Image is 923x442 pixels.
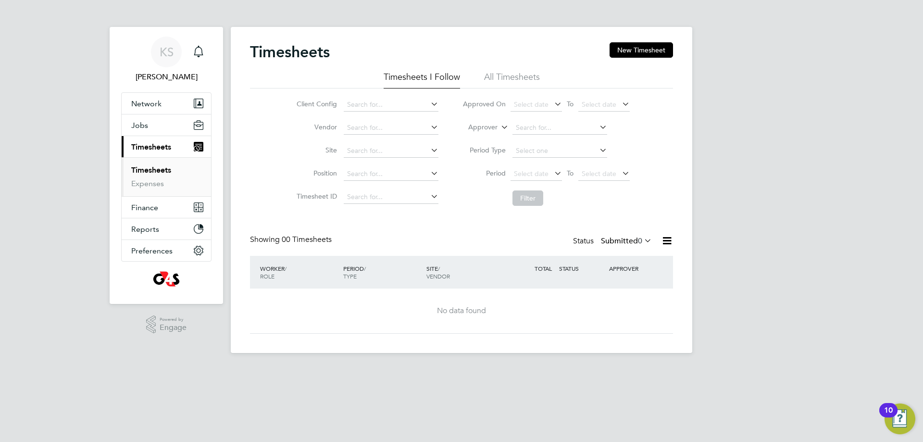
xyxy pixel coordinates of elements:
[122,114,211,136] button: Jobs
[146,316,187,334] a: Powered byEngage
[610,42,673,58] button: New Timesheet
[260,306,663,316] div: No data found
[582,169,616,178] span: Select date
[885,404,915,434] button: Open Resource Center, 10 new notifications
[121,71,212,83] span: Kirsty Stirland
[364,265,366,272] span: /
[285,265,287,272] span: /
[294,169,337,177] label: Position
[131,246,173,255] span: Preferences
[601,236,652,246] label: Submitted
[122,218,211,240] button: Reports
[122,197,211,218] button: Finance
[512,144,607,158] input: Select one
[462,146,506,154] label: Period Type
[122,136,211,157] button: Timesheets
[462,169,506,177] label: Period
[131,165,171,175] a: Timesheets
[294,146,337,154] label: Site
[122,157,211,196] div: Timesheets
[250,42,330,62] h2: Timesheets
[535,265,552,272] span: TOTAL
[426,272,450,280] span: VENDOR
[607,260,657,277] div: APPROVER
[512,190,543,206] button: Filter
[484,71,540,88] li: All Timesheets
[131,99,162,108] span: Network
[573,235,654,248] div: Status
[424,260,507,285] div: SITE
[462,100,506,108] label: Approved On
[564,98,576,110] span: To
[122,240,211,261] button: Preferences
[153,271,179,287] img: g4s6-logo-retina.png
[131,121,148,130] span: Jobs
[294,192,337,201] label: Timesheet ID
[121,271,212,287] a: Go to home page
[110,27,223,304] nav: Main navigation
[438,265,440,272] span: /
[344,167,438,181] input: Search for...
[557,260,607,277] div: STATUS
[160,316,187,324] span: Powered by
[260,272,274,280] span: ROLE
[344,121,438,135] input: Search for...
[122,93,211,114] button: Network
[131,142,171,152] span: Timesheets
[454,123,498,132] label: Approver
[514,100,549,109] span: Select date
[258,260,341,285] div: WORKER
[131,225,159,234] span: Reports
[343,272,357,280] span: TYPE
[638,236,642,246] span: 0
[884,410,893,423] div: 10
[344,98,438,112] input: Search for...
[121,37,212,83] a: KS[PERSON_NAME]
[512,121,607,135] input: Search for...
[384,71,460,88] li: Timesheets I Follow
[294,123,337,131] label: Vendor
[250,235,334,245] div: Showing
[344,144,438,158] input: Search for...
[344,190,438,204] input: Search for...
[160,324,187,332] span: Engage
[564,167,576,179] span: To
[514,169,549,178] span: Select date
[294,100,337,108] label: Client Config
[131,203,158,212] span: Finance
[131,179,164,188] a: Expenses
[282,235,332,244] span: 00 Timesheets
[341,260,424,285] div: PERIOD
[582,100,616,109] span: Select date
[160,46,174,58] span: KS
